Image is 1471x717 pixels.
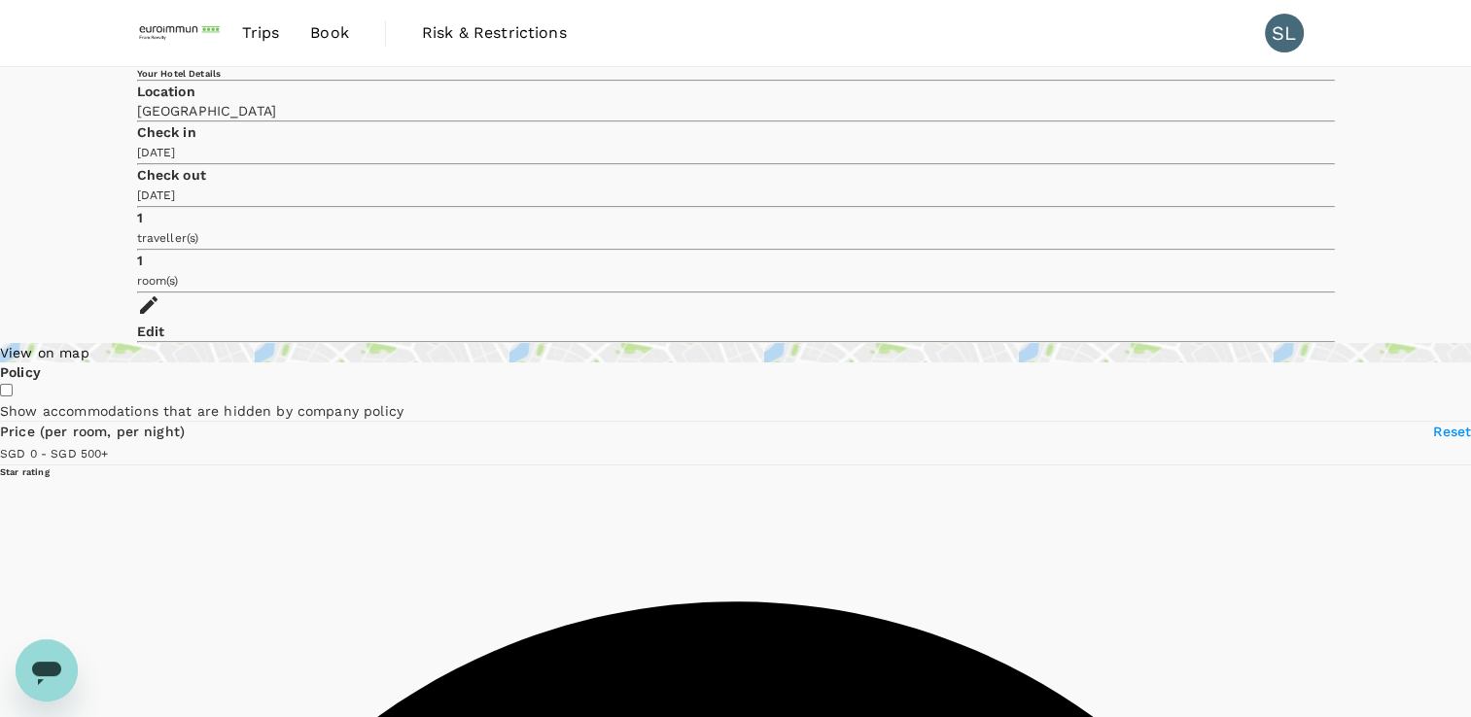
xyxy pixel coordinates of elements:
[137,251,1335,270] div: 1
[422,21,567,45] span: Risk & Restrictions
[310,21,349,45] span: Book
[16,639,78,701] iframe: Button to launch messaging window
[137,12,227,54] img: EUROIMMUN (South East Asia) Pte. Ltd.
[137,67,1335,80] h6: Your Hotel Details
[241,21,279,45] span: Trips
[137,165,1335,185] div: Check out
[137,146,176,159] span: [DATE]
[1433,424,1471,439] span: Reset
[137,274,179,288] span: room(s)
[137,188,176,202] span: [DATE]
[137,82,1335,101] div: Location
[1265,14,1304,52] div: SL
[137,122,1335,142] div: Check in
[137,208,1335,227] div: 1
[137,322,1335,341] div: Edit
[137,101,1335,120] div: [GEOGRAPHIC_DATA]
[137,231,199,245] span: traveller(s)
